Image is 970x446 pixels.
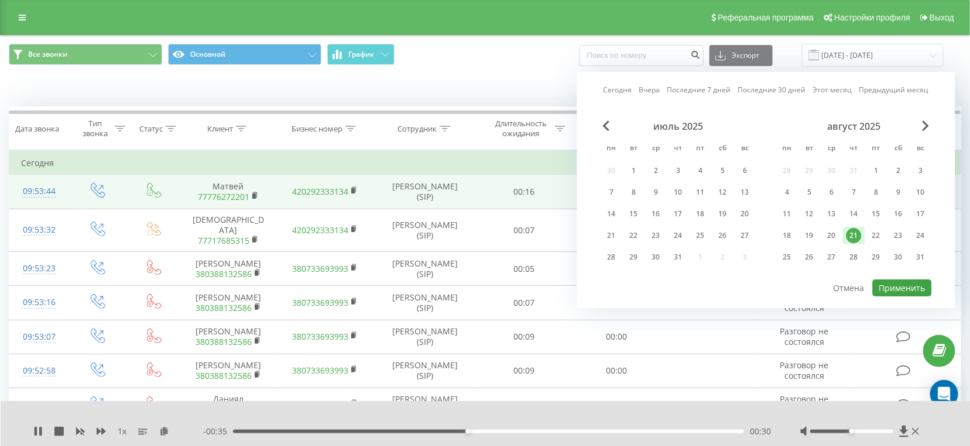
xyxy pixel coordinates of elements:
[292,331,348,342] a: 380733693993
[887,162,910,179] div: сб 2 авг. 2025 г.
[9,151,961,175] td: Сегодня
[671,163,686,178] div: 3
[824,250,839,265] div: 27
[373,320,478,354] td: [PERSON_NAME] (SIP)
[738,185,753,200] div: 13
[180,175,277,209] td: Матвей
[843,205,865,223] div: чт 14 авг. 2025 г.
[693,163,708,178] div: 4
[776,205,798,223] div: пн 11 авг. 2025 г.
[824,228,839,243] div: 20
[802,228,817,243] div: 19
[690,205,712,223] div: пт 18 июля 2025 г.
[718,13,814,22] span: Реферальная программа
[196,336,252,347] a: 380388132586
[21,393,57,416] div: 09:52:25
[180,209,277,252] td: [DEMOGRAPHIC_DATA]
[645,184,667,201] div: ср 9 июля 2025 г.
[292,263,348,274] a: 380733693993
[798,205,821,223] div: вт 12 авг. 2025 г.
[292,365,348,376] a: 380733693993
[601,205,623,223] div: пн 14 июля 2025 г.
[292,224,348,236] a: 420292333134
[887,227,910,244] div: сб 23 авг. 2025 г.
[667,162,690,179] div: чт 3 июля 2025 г.
[776,184,798,201] div: пн 4 авг. 2025 г.
[910,184,932,201] div: вс 10 авг. 2025 г.
[570,286,663,320] td: 00:00
[604,206,619,222] div: 14
[292,186,348,197] a: 420292333134
[865,205,887,223] div: пт 15 авг. 2025 г.
[570,388,663,421] td: 00:00
[823,140,841,158] abbr: среда
[478,354,571,388] td: 00:09
[373,175,478,209] td: [PERSON_NAME] (SIP)
[846,250,862,265] div: 28
[734,162,756,179] div: вс 6 июля 2025 г.
[21,326,57,348] div: 09:53:07
[604,85,632,96] a: Сегодня
[891,185,906,200] div: 9
[891,228,906,243] div: 23
[802,250,817,265] div: 26
[780,228,795,243] div: 18
[21,219,57,241] div: 09:53:32
[649,250,664,265] div: 30
[802,206,817,222] div: 12
[869,163,884,178] div: 1
[738,163,753,178] div: 6
[570,320,663,354] td: 00:00
[373,388,478,421] td: [PERSON_NAME] (SIP)
[801,140,818,158] abbr: вторник
[913,206,928,222] div: 17
[865,162,887,179] div: пт 1 авг. 2025 г.
[859,85,929,96] a: Предыдущий месяц
[821,205,843,223] div: ср 13 авг. 2025 г.
[734,227,756,244] div: вс 27 июля 2025 г.
[887,248,910,266] div: сб 30 авг. 2025 г.
[196,370,252,381] a: 380388132586
[671,250,686,265] div: 31
[580,45,704,66] input: Поиск по номеру
[667,248,690,266] div: чт 31 июля 2025 г.
[118,426,126,437] span: 1 x
[180,252,277,286] td: [PERSON_NAME]
[715,206,731,222] div: 19
[821,184,843,201] div: ср 6 авг. 2025 г.
[813,85,852,96] a: Этот месяц
[715,228,731,243] div: 26
[750,426,771,437] span: 00:30
[373,252,478,286] td: [PERSON_NAME] (SIP)
[734,205,756,223] div: вс 20 июля 2025 г.
[891,250,906,265] div: 30
[397,124,437,134] div: Сотрудник
[715,185,731,200] div: 12
[712,205,734,223] div: сб 19 июля 2025 г.
[601,184,623,201] div: пн 7 июля 2025 г.
[887,184,910,201] div: сб 9 авг. 2025 г.
[478,286,571,320] td: 00:07
[198,235,249,246] a: 77717685315
[373,354,478,388] td: [PERSON_NAME] (SIP)
[780,359,829,381] span: Разговор не состоялся
[913,228,928,243] div: 24
[21,291,57,314] div: 09:53:16
[649,163,664,178] div: 2
[779,140,796,158] abbr: понедельник
[667,184,690,201] div: чт 10 июля 2025 г.
[626,206,642,222] div: 15
[865,184,887,201] div: пт 8 авг. 2025 г.
[780,326,829,347] span: Разговор не состоялся
[692,140,709,158] abbr: пятница
[910,248,932,266] div: вс 31 авг. 2025 г.
[626,185,642,200] div: 8
[139,124,163,134] div: Статус
[891,206,906,222] div: 16
[712,227,734,244] div: сб 26 июля 2025 г.
[601,248,623,266] div: пн 28 июля 2025 г.
[667,227,690,244] div: чт 24 июля 2025 г.
[570,252,663,286] td: 00:00
[869,206,884,222] div: 15
[930,13,954,22] span: Выход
